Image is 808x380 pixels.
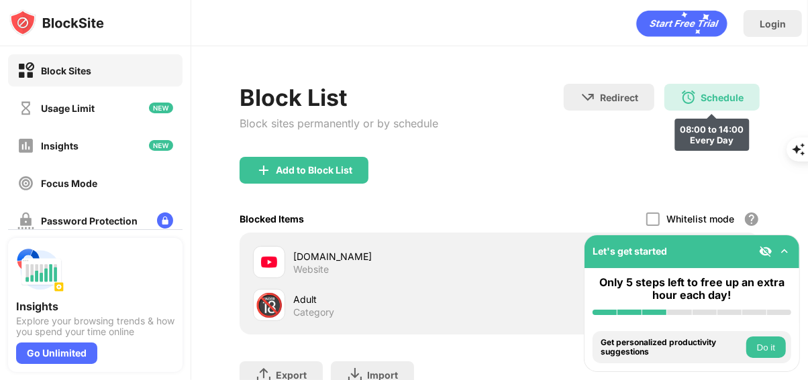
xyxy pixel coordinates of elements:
[41,215,138,227] div: Password Protection
[600,92,638,103] div: Redirect
[255,292,283,319] div: 🔞
[17,212,34,229] img: password-protection-off.svg
[149,103,173,113] img: new-icon.svg
[41,178,97,189] div: Focus Mode
[149,140,173,151] img: new-icon.svg
[157,212,173,229] img: lock-menu.svg
[680,135,744,145] div: Every Day
[701,92,744,103] div: Schedule
[293,249,499,263] div: [DOMAIN_NAME]
[17,137,34,154] img: insights-off.svg
[759,245,772,258] img: eye-not-visible.svg
[778,245,791,258] img: omni-setup-toggle.svg
[16,300,174,313] div: Insights
[41,140,79,151] div: Insights
[593,245,667,257] div: Let's get started
[41,103,95,114] div: Usage Limit
[746,336,786,358] button: Do it
[240,117,438,130] div: Block sites permanently or by schedule
[9,9,104,36] img: logo-blocksite.svg
[240,213,304,225] div: Blocked Items
[293,263,329,275] div: Website
[17,62,34,79] img: block-on.svg
[680,124,744,135] div: 08:00 to 14:00
[636,10,727,37] div: animation
[16,316,174,337] div: Explore your browsing trends & how you spend your time online
[666,213,734,225] div: Whitelist mode
[16,342,97,364] div: Go Unlimited
[760,18,786,29] div: Login
[17,100,34,117] img: time-usage-off.svg
[293,306,334,318] div: Category
[17,175,34,192] img: focus-off.svg
[593,276,791,302] div: Only 5 steps left to free up an extra hour each day!
[601,338,743,357] div: Get personalized productivity suggestions
[41,65,91,76] div: Block Sites
[276,165,352,176] div: Add to Block List
[16,246,64,294] img: push-insights.svg
[240,84,438,111] div: Block List
[261,254,277,270] img: favicons
[293,292,499,306] div: Adult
